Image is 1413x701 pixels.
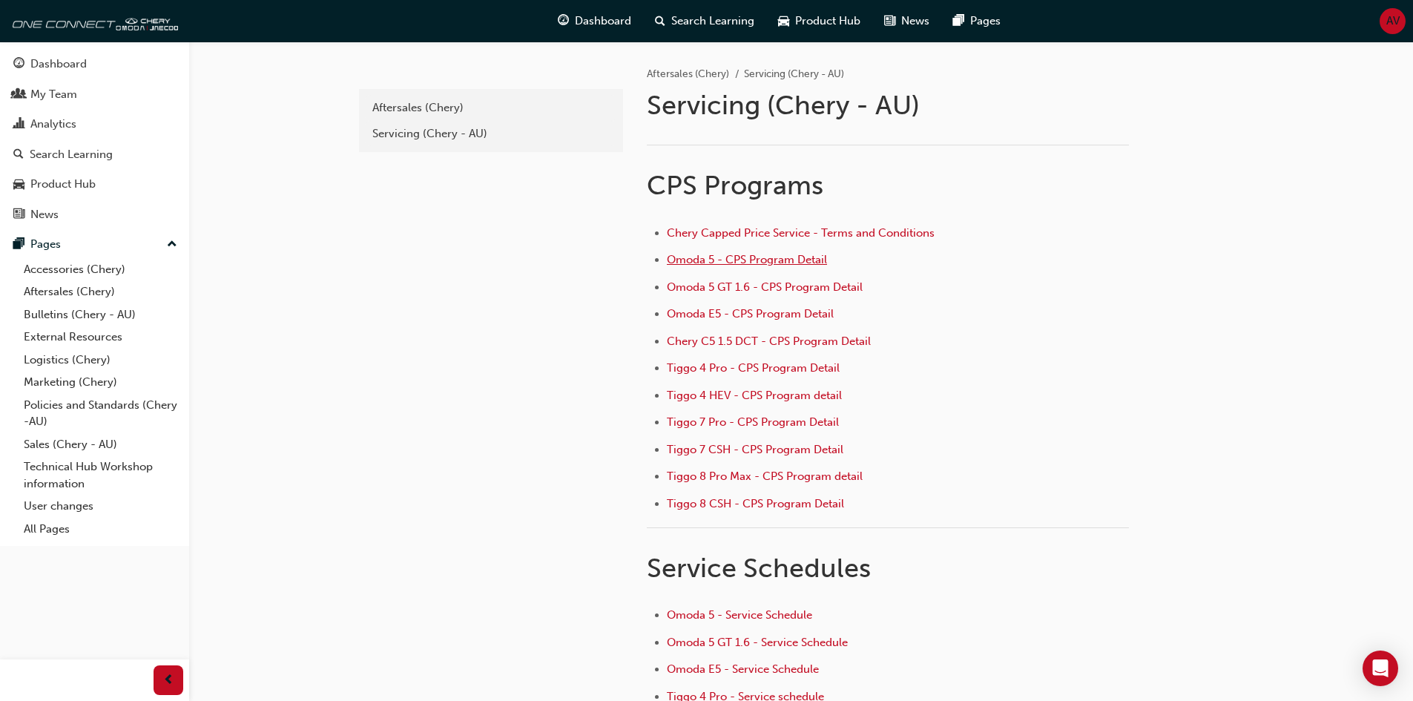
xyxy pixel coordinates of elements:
[546,6,643,36] a: guage-iconDashboard
[13,58,24,71] span: guage-icon
[6,201,183,228] a: News
[365,121,617,147] a: Servicing (Chery - AU)
[6,47,183,231] button: DashboardMy TeamAnalyticsSearch LearningProduct HubNews
[30,56,87,73] div: Dashboard
[655,12,665,30] span: search-icon
[13,238,24,251] span: pages-icon
[6,171,183,198] a: Product Hub
[1386,13,1400,30] span: AV
[6,111,183,138] a: Analytics
[744,66,844,83] li: Servicing (Chery - AU)
[6,141,183,168] a: Search Learning
[163,671,174,690] span: prev-icon
[558,12,569,30] span: guage-icon
[30,176,96,193] div: Product Hub
[6,50,183,78] a: Dashboard
[6,231,183,258] button: Pages
[667,415,839,429] a: Tiggo 7 Pro - CPS Program Detail
[941,6,1012,36] a: pages-iconPages
[6,81,183,108] a: My Team
[970,13,1001,30] span: Pages
[667,253,827,266] a: Omoda 5 - CPS Program Detail
[7,6,178,36] img: oneconnect
[18,495,183,518] a: User changes
[667,361,840,375] a: Tiggo 4 Pro - CPS Program Detail
[884,12,895,30] span: news-icon
[667,662,819,676] a: Omoda E5 - Service Schedule
[18,326,183,349] a: External Resources
[13,208,24,222] span: news-icon
[13,88,24,102] span: people-icon
[13,178,24,191] span: car-icon
[643,6,766,36] a: search-iconSearch Learning
[872,6,941,36] a: news-iconNews
[671,13,754,30] span: Search Learning
[167,235,177,254] span: up-icon
[667,335,871,348] a: Chery C5 1.5 DCT - CPS Program Detail
[667,470,863,483] a: Tiggo 8 Pro Max - CPS Program detail
[372,125,610,142] div: Servicing (Chery - AU)
[901,13,929,30] span: News
[18,518,183,541] a: All Pages
[667,280,863,294] a: Omoda 5 GT 1.6 - CPS Program Detail
[647,68,729,80] a: Aftersales (Chery)
[647,89,1133,122] h1: Servicing (Chery - AU)
[13,148,24,162] span: search-icon
[30,146,113,163] div: Search Learning
[667,608,812,622] a: Omoda 5 - Service Schedule
[372,99,610,116] div: Aftersales (Chery)
[18,371,183,394] a: Marketing (Chery)
[667,226,935,240] a: Chery Capped Price Service - Terms and Conditions
[778,12,789,30] span: car-icon
[18,394,183,433] a: Policies and Standards (Chery -AU)
[667,389,842,402] a: Tiggo 4 HEV - CPS Program detail
[667,636,848,649] a: Omoda 5 GT 1.6 - Service Schedule
[1363,651,1398,686] div: Open Intercom Messenger
[30,206,59,223] div: News
[667,307,834,320] a: Omoda E5 - CPS Program Detail
[30,236,61,253] div: Pages
[18,303,183,326] a: Bulletins (Chery - AU)
[766,6,872,36] a: car-iconProduct Hub
[18,349,183,372] a: Logistics (Chery)
[953,12,964,30] span: pages-icon
[647,169,823,201] span: CPS Programs
[1380,8,1406,34] button: AV
[30,86,77,103] div: My Team
[365,95,617,121] a: Aftersales (Chery)
[667,443,843,456] a: Tiggo 7 CSH - CPS Program Detail
[30,116,76,133] div: Analytics
[647,552,871,584] span: Service Schedules
[18,258,183,281] a: Accessories (Chery)
[13,118,24,131] span: chart-icon
[575,13,631,30] span: Dashboard
[18,433,183,456] a: Sales (Chery - AU)
[795,13,860,30] span: Product Hub
[667,497,844,510] a: Tiggo 8 CSH - CPS Program Detail
[18,455,183,495] a: Technical Hub Workshop information
[18,280,183,303] a: Aftersales (Chery)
